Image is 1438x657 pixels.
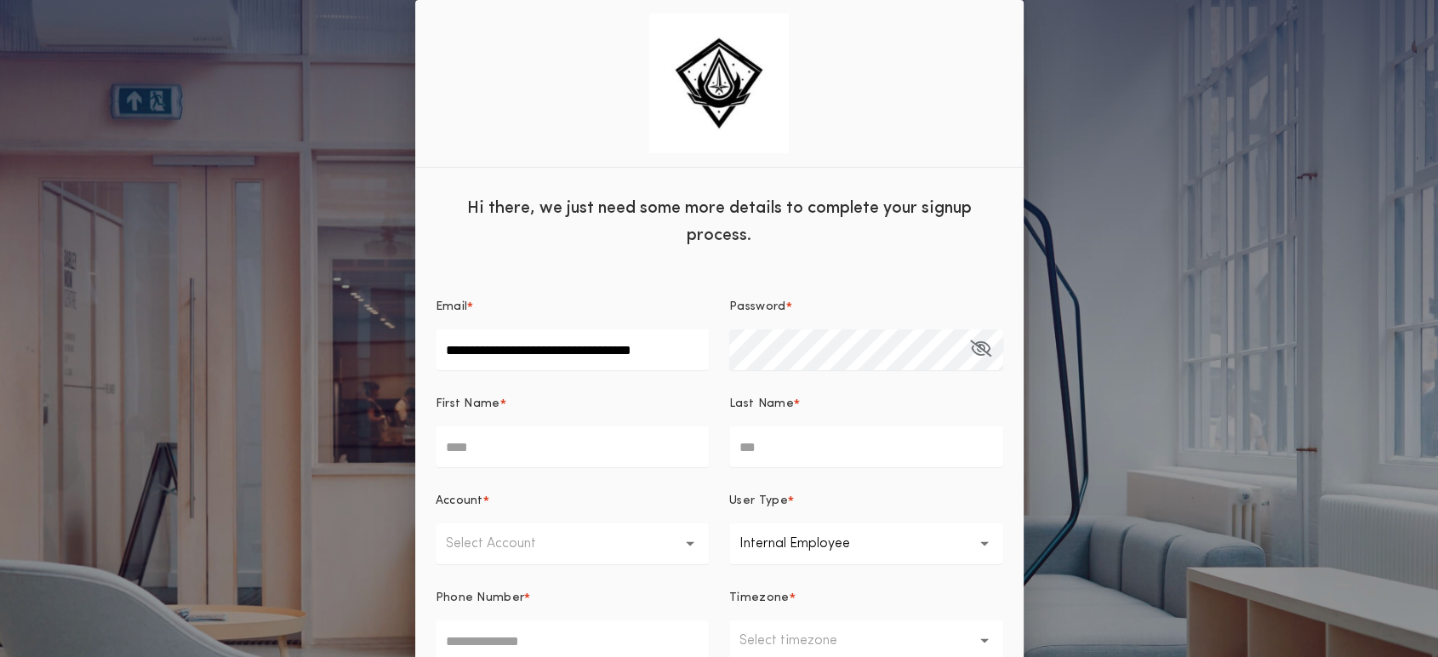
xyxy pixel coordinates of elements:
[436,299,468,316] p: Email
[729,329,1003,370] input: Password*
[436,329,710,370] input: Email*
[649,14,789,153] img: logo
[415,181,1024,258] div: Hi there, we just need some more details to complete your signup process.
[436,426,710,467] input: First Name*
[739,631,865,651] p: Select timezone
[970,329,991,370] button: Password*
[436,493,483,510] p: Account
[729,396,794,413] p: Last Name
[436,396,500,413] p: First Name
[446,534,563,554] p: Select Account
[729,493,788,510] p: User Type
[739,534,877,554] p: Internal Employee
[729,426,1003,467] input: Last Name*
[729,299,786,316] p: Password
[436,590,525,607] p: Phone Number
[729,523,1003,564] button: Internal Employee
[729,590,790,607] p: Timezone
[436,523,710,564] button: Select Account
